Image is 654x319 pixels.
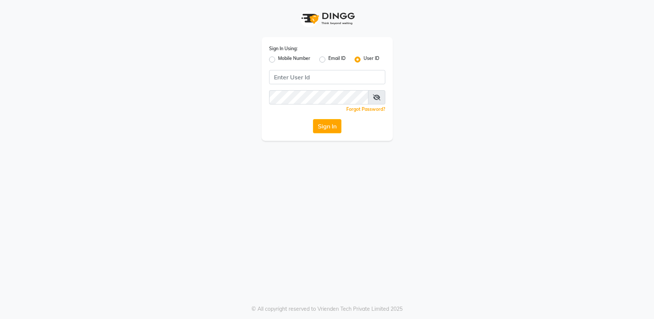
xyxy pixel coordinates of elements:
label: Sign In Using: [269,45,298,52]
input: Username [269,70,385,84]
img: logo1.svg [297,7,357,30]
label: User ID [364,55,379,64]
button: Sign In [313,119,341,133]
label: Email ID [328,55,346,64]
a: Forgot Password? [346,106,385,112]
input: Username [269,90,368,104]
label: Mobile Number [278,55,310,64]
